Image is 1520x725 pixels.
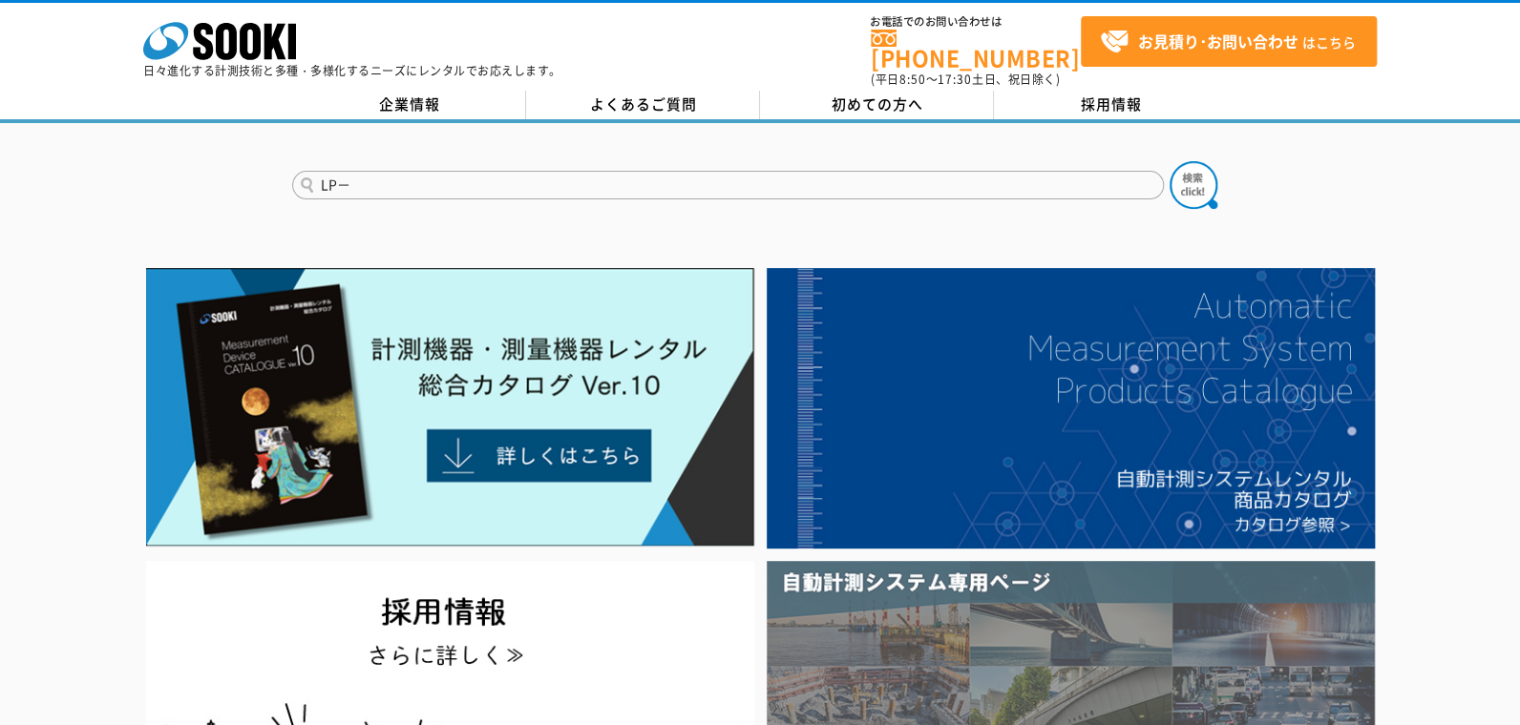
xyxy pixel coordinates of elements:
[899,71,926,88] span: 8:50
[938,71,972,88] span: 17:30
[292,91,526,119] a: 企業情報
[767,268,1375,549] img: 自動計測システムカタログ
[832,93,923,114] span: 初めての方へ
[1100,28,1356,56] span: はこちら
[1170,161,1217,209] img: btn_search.png
[1138,30,1298,52] strong: お見積り･お問い合わせ
[760,91,994,119] a: 初めての方へ
[292,171,1164,199] input: 商品名、型式、NETIS番号を入力してください
[143,65,561,76] p: 日々進化する計測技術と多種・多様化するニーズにレンタルでお応えします。
[146,268,754,547] img: Catalog Ver10
[1081,16,1377,67] a: お見積り･お問い合わせはこちら
[871,71,1060,88] span: (平日 ～ 土日、祝日除く)
[871,16,1081,28] span: お電話でのお問い合わせは
[994,91,1228,119] a: 採用情報
[526,91,760,119] a: よくあるご質問
[871,30,1081,69] a: [PHONE_NUMBER]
